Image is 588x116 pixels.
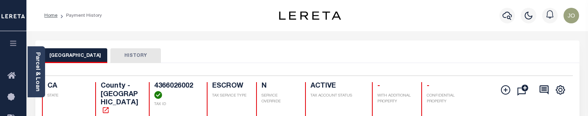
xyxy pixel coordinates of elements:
button: [GEOGRAPHIC_DATA] [43,48,107,63]
p: TAX SERVICE TYPE [212,93,246,99]
span: - [377,83,380,90]
a: Home [44,13,58,18]
h4: County - [GEOGRAPHIC_DATA] [101,82,140,116]
h4: N [262,82,296,91]
h4: ACTIVE [311,82,363,91]
li: Payment History [58,12,102,19]
h4: CA [47,82,86,91]
p: STATE [47,93,86,99]
p: CONFIDENTIAL PROPERTY [427,93,466,105]
img: svg+xml;base64,PHN2ZyB4bWxucz0iaHR0cDovL3d3dy53My5vcmcvMjAwMC9zdmciIHBvaW50ZXItZXZlbnRzPSJub25lIi... [564,8,579,23]
h4: 4366026002 [154,82,197,99]
p: SERVICE OVERRIDE [262,93,296,105]
span: - [427,83,429,90]
img: logo-dark.svg [279,11,341,20]
p: TAX ID [154,102,197,107]
p: TAX ACCOUNT STATUS [311,93,363,99]
p: WITH ADDITIONAL PROPERTY [377,93,412,105]
button: HISTORY [110,48,161,63]
h4: ESCROW [212,82,246,91]
a: Parcel & Loan [35,52,40,91]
